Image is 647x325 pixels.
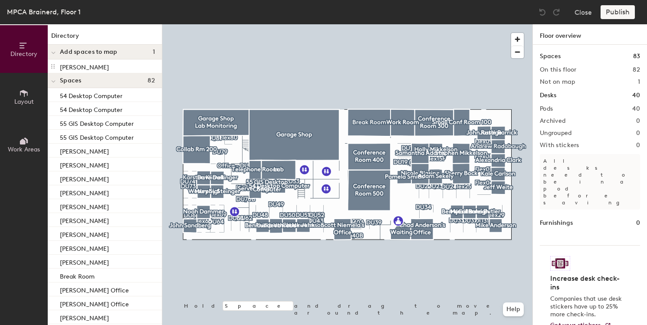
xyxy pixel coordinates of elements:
[60,49,118,56] span: Add spaces to map
[148,77,155,84] span: 82
[10,50,37,58] span: Directory
[540,91,556,100] h1: Desks
[540,118,565,125] h2: Archived
[540,52,561,61] h1: Spaces
[60,173,109,183] p: [PERSON_NAME]
[533,24,647,45] h1: Floor overview
[633,66,640,73] h2: 82
[552,8,561,16] img: Redo
[540,66,577,73] h2: On this floor
[60,284,129,294] p: [PERSON_NAME] Office
[60,145,109,155] p: [PERSON_NAME]
[60,104,122,114] p: 54 Desktop Computer
[540,142,579,149] h2: With stickers
[60,270,95,280] p: Break Room
[540,79,575,85] h2: Not on map
[540,130,572,137] h2: Ungrouped
[538,8,547,16] img: Undo
[550,295,624,318] p: Companies that use desk stickers have up to 25% more check-ins.
[636,218,640,228] h1: 0
[60,298,129,308] p: [PERSON_NAME] Office
[638,79,640,85] h2: 1
[575,5,592,19] button: Close
[48,31,162,45] h1: Directory
[633,52,640,61] h1: 83
[540,154,640,210] p: All desks need to be in a pod before saving
[60,215,109,225] p: [PERSON_NAME]
[60,256,109,266] p: [PERSON_NAME]
[636,142,640,149] h2: 0
[60,229,109,239] p: [PERSON_NAME]
[636,118,640,125] h2: 0
[540,218,573,228] h1: Furnishings
[636,130,640,137] h2: 0
[8,146,40,153] span: Work Areas
[60,201,109,211] p: [PERSON_NAME]
[60,118,134,128] p: 55 GIS Desktop Computer
[60,131,134,141] p: 55 GIS Desktop Computer
[7,7,81,17] div: MPCA Brainerd, Floor 1
[60,159,109,169] p: [PERSON_NAME]
[632,91,640,100] h1: 40
[550,256,570,271] img: Sticker logo
[60,187,109,197] p: [PERSON_NAME]
[60,243,109,253] p: [PERSON_NAME]
[14,98,34,105] span: Layout
[503,302,524,316] button: Help
[60,77,82,84] span: Spaces
[60,312,109,322] p: [PERSON_NAME]
[60,90,122,100] p: 54 Desktop Computer
[632,105,640,112] h2: 40
[60,61,109,71] p: [PERSON_NAME]
[550,274,624,292] h4: Increase desk check-ins
[153,49,155,56] span: 1
[540,105,553,112] h2: Pods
